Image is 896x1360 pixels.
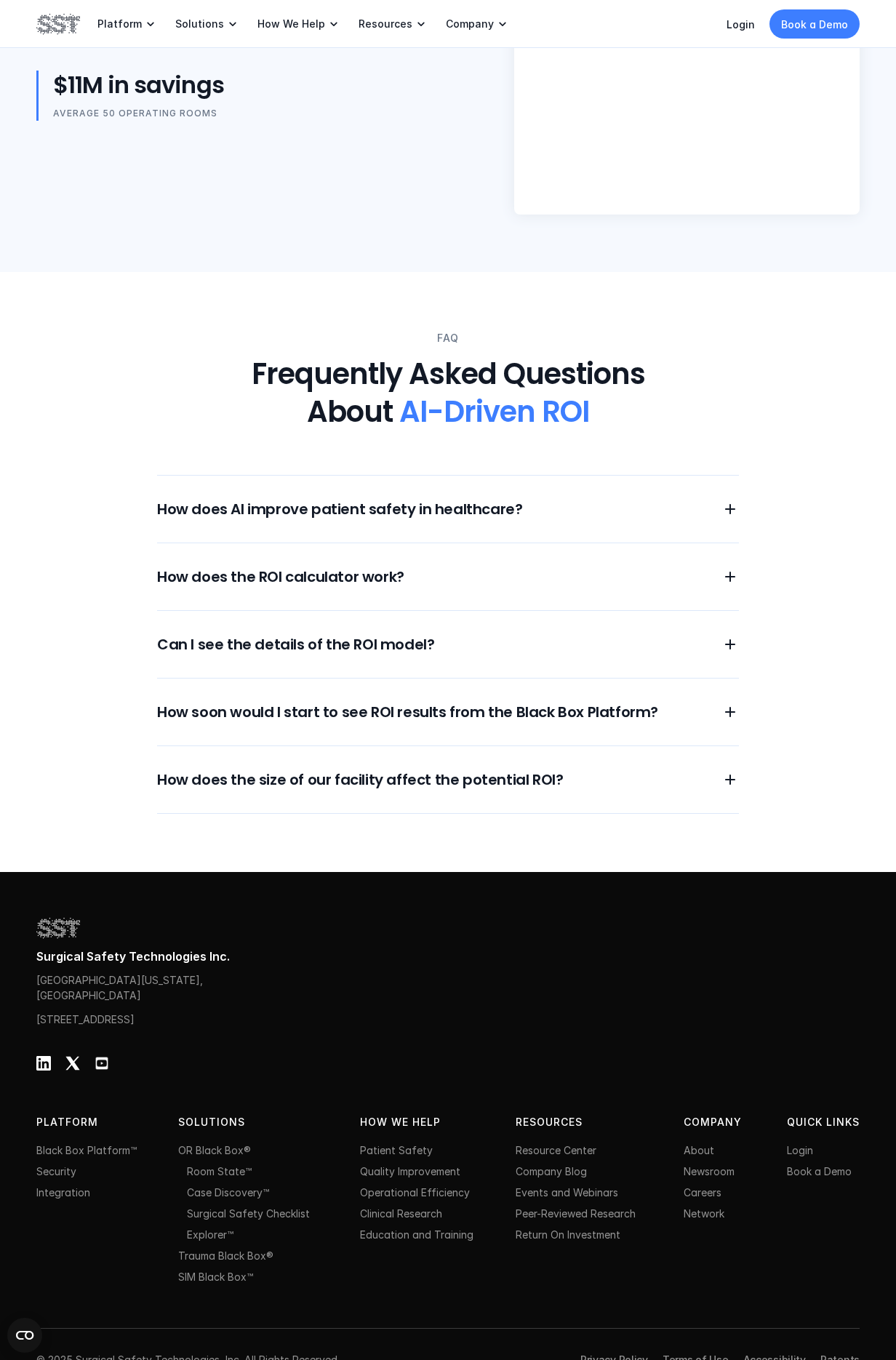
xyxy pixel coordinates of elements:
a: Careers [684,1186,721,1199]
a: Login [727,18,755,31]
p: How We Help [257,17,325,31]
a: Operational Efficiency [360,1186,470,1199]
a: Newsroom [684,1165,735,1177]
a: Quality Improvement [360,1165,460,1177]
p: Solutions [178,1114,271,1130]
h6: How does the ROI calculator work? [157,567,714,587]
h6: How does AI improve patient safety in healthcare? [157,499,714,519]
a: About [684,1144,714,1156]
h6: Can I see the details of the ROI model? [157,634,714,655]
a: Clinical Research [360,1207,442,1220]
a: Return On Investment [516,1228,620,1241]
p: Company [446,17,494,31]
a: Patient Safety [360,1144,433,1156]
p: Company [684,1114,745,1130]
a: OR Black Box® [178,1144,251,1156]
p: Resources [359,17,412,31]
p: Resources [516,1114,642,1130]
h6: How does the size of our facility affect the potential ROI? [157,769,714,790]
a: Case Discovery™ [187,1186,269,1199]
a: Events and Webinars [516,1186,618,1199]
h6: How soon would I start to see ROI results from the Black Box Platform? [157,702,714,722]
a: Book a Demo [787,1165,852,1177]
p: [STREET_ADDRESS] [36,1012,177,1027]
p: Book a Demo [781,17,848,32]
a: Book a Demo [769,9,860,39]
a: SIM Black Box™ [178,1271,253,1283]
a: Peer-Reviewed Research [516,1207,636,1220]
span: AI-Driven ROI [399,392,589,433]
img: SST logo [36,12,80,36]
a: Trauma Black Box® [178,1249,273,1262]
a: Room State™ [187,1165,252,1177]
img: SST logo [36,916,80,940]
p: Surgical Safety Technologies Inc. [36,949,860,964]
p: HOW WE HELP [360,1114,450,1130]
p: Average 50 Operating Rooms [53,106,217,120]
a: Black Box Platform™ [36,1144,137,1156]
p: QUICK LINKS [787,1114,860,1130]
p: Platform [97,17,142,31]
p: PLATFORM [36,1114,127,1130]
p: FAQ [437,330,459,346]
a: Security [36,1165,76,1177]
a: Explorer™ [187,1228,233,1241]
a: Company Blog [516,1165,587,1177]
a: Surgical Safety Checklist [187,1207,310,1220]
a: Network [684,1207,724,1220]
a: Education and Training [360,1228,473,1241]
a: Login [787,1144,813,1156]
p: Solutions [175,17,224,31]
span: Frequently Asked Questions About [252,354,652,433]
p: [GEOGRAPHIC_DATA][US_STATE], [GEOGRAPHIC_DATA] [36,972,211,1003]
button: Open CMP widget [7,1318,42,1353]
a: Integration [36,1186,90,1199]
h4: $11M in savings [53,70,224,100]
a: Resource Center [516,1144,596,1156]
img: Youtube Logo [95,1056,109,1071]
